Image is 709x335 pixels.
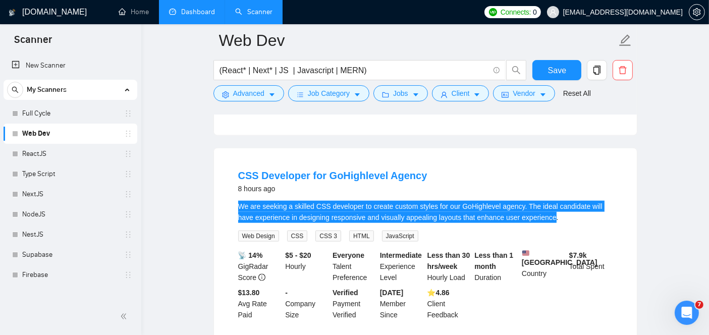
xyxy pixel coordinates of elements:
[238,289,260,297] b: $13.80
[285,251,311,259] b: $5 - $20
[283,287,331,320] div: Company Size
[675,301,699,325] iframe: Intercom live chat
[22,124,118,144] a: Web Dev
[22,103,118,124] a: Full Cycle
[548,64,566,77] span: Save
[533,7,537,18] span: 0
[124,109,132,118] span: holder
[236,250,284,283] div: GigRadar Score
[27,80,67,100] span: My Scanners
[124,130,132,138] span: holder
[587,66,607,75] span: copy
[333,251,364,259] b: Everyone
[235,8,272,16] a: searchScanner
[452,88,470,99] span: Client
[233,88,264,99] span: Advanced
[506,60,526,80] button: search
[238,201,613,223] div: We are seeking a skilled CSS developer to create custom styles for our GoHighlevel agency. The id...
[124,271,132,279] span: holder
[22,204,118,225] a: NodeJS
[532,60,581,80] button: Save
[380,289,403,297] b: [DATE]
[613,66,632,75] span: delete
[331,250,378,283] div: Talent Preference
[4,55,137,76] li: New Scanner
[425,287,473,320] div: Client Feedback
[613,60,633,80] button: delete
[22,144,118,164] a: ReactJS
[7,82,23,98] button: search
[120,311,130,321] span: double-left
[333,289,358,297] b: Verified
[354,91,361,98] span: caret-down
[507,66,526,75] span: search
[472,250,520,283] div: Duration
[124,150,132,158] span: holder
[380,251,422,259] b: Intermediate
[522,250,597,266] b: [GEOGRAPHIC_DATA]
[425,250,473,283] div: Hourly Load
[331,287,378,320] div: Payment Verified
[539,91,547,98] span: caret-down
[236,287,284,320] div: Avg Rate Paid
[238,170,427,181] a: CSS Developer for GoHighlevel Agency
[219,28,617,53] input: Scanner name...
[258,274,265,281] span: info-circle
[9,5,16,21] img: logo
[493,85,555,101] button: idcardVendorcaret-down
[213,85,284,101] button: settingAdvancedcaret-down
[4,80,137,285] li: My Scanners
[222,91,229,98] span: setting
[489,8,497,16] img: upwork-logo.png
[412,91,419,98] span: caret-down
[520,250,567,283] div: Country
[569,251,587,259] b: $ 7.9k
[308,88,350,99] span: Job Category
[22,265,118,285] a: Firebase
[169,8,215,16] a: dashboardDashboard
[550,9,557,16] span: user
[268,91,276,98] span: caret-down
[288,85,369,101] button: barsJob Categorycaret-down
[349,231,374,242] span: HTML
[287,231,308,242] span: CSS
[238,251,263,259] b: 📡 14%
[567,250,615,283] div: Total Spent
[432,85,489,101] button: userClientcaret-down
[494,67,500,74] span: info-circle
[22,245,118,265] a: Supabase
[124,251,132,259] span: holder
[513,88,535,99] span: Vendor
[22,184,118,204] a: NextJS
[393,88,408,99] span: Jobs
[124,170,132,178] span: holder
[6,32,60,53] span: Scanner
[124,210,132,218] span: holder
[427,289,450,297] b: ⭐️ 4.86
[587,60,607,80] button: copy
[22,225,118,245] a: NestJS
[441,91,448,98] span: user
[124,190,132,198] span: holder
[220,64,489,77] input: Search Freelance Jobs...
[689,4,705,20] button: setting
[522,250,529,257] img: 🇺🇸
[297,91,304,98] span: bars
[315,231,341,242] span: CSS 3
[12,55,129,76] a: New Scanner
[619,34,632,47] span: edit
[473,91,480,98] span: caret-down
[8,86,23,93] span: search
[378,250,425,283] div: Experience Level
[474,251,513,270] b: Less than 1 month
[695,301,703,309] span: 7
[502,91,509,98] span: idcard
[427,251,470,270] b: Less than 30 hrs/week
[689,8,705,16] a: setting
[22,164,118,184] a: Type Script
[238,231,279,242] span: Web Design
[378,287,425,320] div: Member Since
[382,231,418,242] span: JavaScript
[501,7,531,18] span: Connects:
[689,8,704,16] span: setting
